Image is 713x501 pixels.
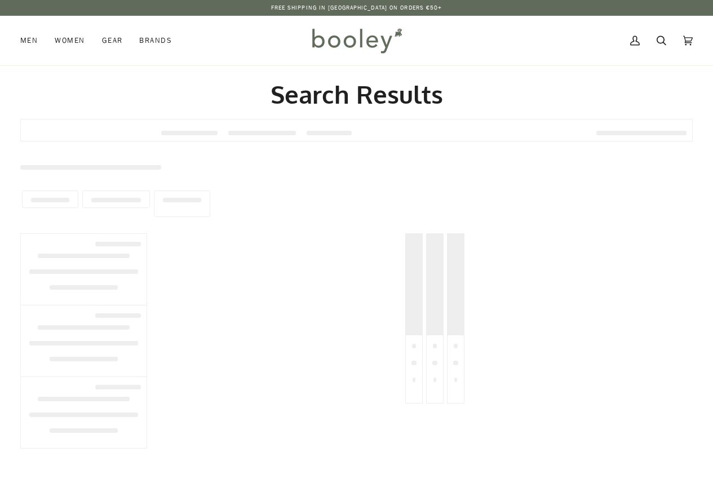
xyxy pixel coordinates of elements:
[46,16,93,65] a: Women
[94,16,131,65] a: Gear
[20,16,46,65] a: Men
[20,79,693,110] h2: Search Results
[271,3,442,12] p: Free Shipping in [GEOGRAPHIC_DATA] on Orders €50+
[55,35,85,46] span: Women
[102,35,123,46] span: Gear
[139,35,172,46] span: Brands
[131,16,180,65] a: Brands
[307,24,406,57] img: Booley
[20,35,38,46] span: Men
